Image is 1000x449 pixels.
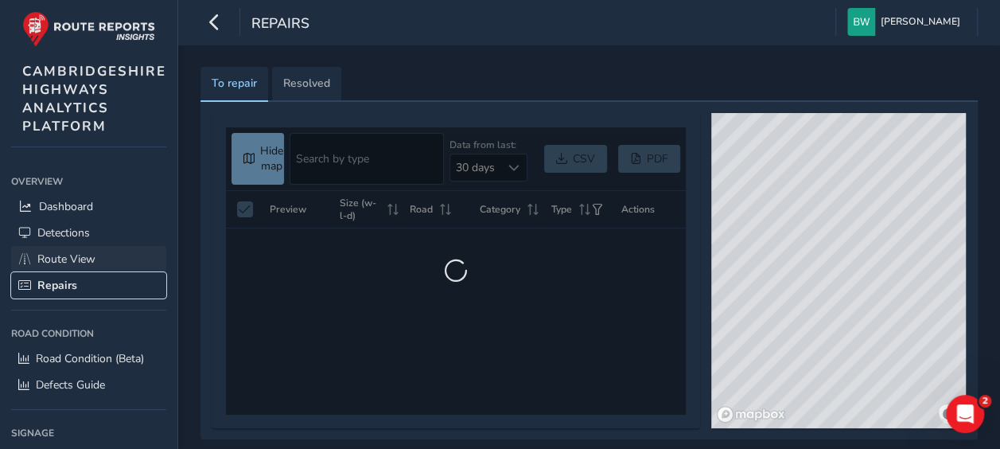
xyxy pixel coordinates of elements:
span: Route View [37,252,95,267]
a: Route View [11,246,166,272]
span: Defects Guide [36,377,105,392]
span: To repair [212,78,257,89]
div: Road Condition [11,322,166,346]
span: Dashboard [39,199,93,214]
a: Repairs [11,272,166,299]
div: Overview [11,170,166,193]
img: diamond-layout [847,8,875,36]
iframe: Intercom live chat [946,395,984,433]
span: Detections [37,225,90,240]
a: Detections [11,220,166,246]
img: rr logo [22,11,155,47]
span: 2 [979,395,991,408]
div: Signage [11,421,166,445]
span: [PERSON_NAME] [881,8,960,36]
span: Repairs [251,14,309,36]
button: [PERSON_NAME] [847,8,966,36]
a: Road Condition (Beta) [11,346,166,372]
a: Dashboard [11,193,166,220]
span: Repairs [37,278,77,293]
span: Road Condition (Beta) [36,351,144,366]
span: CAMBRIDGESHIRE HIGHWAYS ANALYTICS PLATFORM [22,62,166,135]
span: Resolved [283,78,330,89]
a: Defects Guide [11,372,166,398]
